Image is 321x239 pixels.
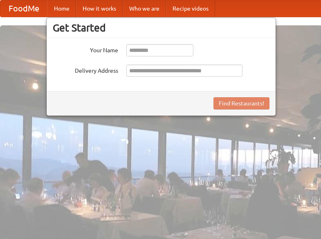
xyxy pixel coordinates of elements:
[166,0,215,17] a: Recipe videos
[53,22,269,34] h3: Get Started
[76,0,123,17] a: How it works
[53,44,118,54] label: Your Name
[123,0,166,17] a: Who we are
[213,97,269,109] button: Find Restaurants!
[47,0,76,17] a: Home
[0,0,47,17] a: FoodMe
[53,65,118,75] label: Delivery Address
